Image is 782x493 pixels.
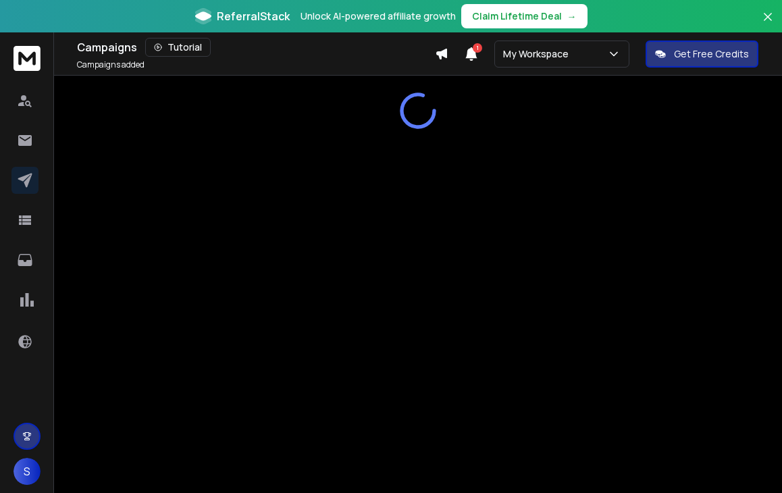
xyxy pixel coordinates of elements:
[503,47,574,61] p: My Workspace
[14,458,41,485] button: S
[461,4,588,28] button: Claim Lifetime Deal→
[674,47,749,61] p: Get Free Credits
[646,41,758,68] button: Get Free Credits
[473,43,482,53] span: 1
[567,9,577,23] span: →
[145,38,211,57] button: Tutorial
[77,59,145,70] p: Campaigns added
[759,8,777,41] button: Close banner
[77,38,435,57] div: Campaigns
[217,8,290,24] span: ReferralStack
[301,9,456,23] p: Unlock AI-powered affiliate growth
